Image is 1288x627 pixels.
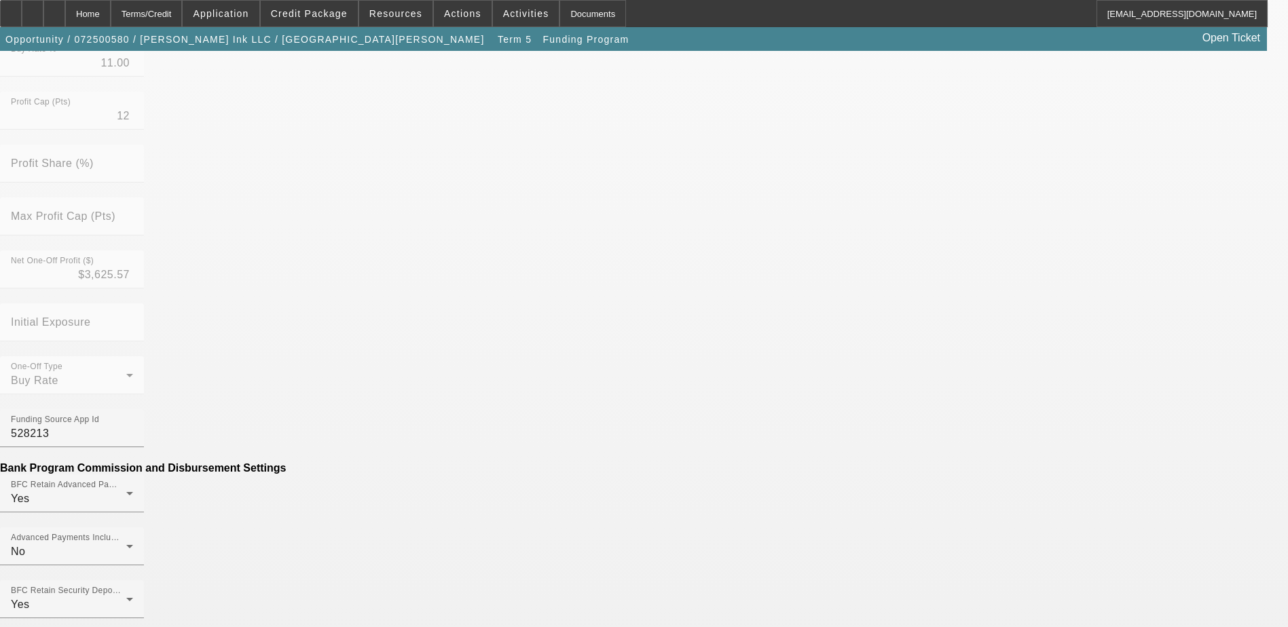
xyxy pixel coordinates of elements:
[271,8,348,19] span: Credit Package
[1197,26,1266,50] a: Open Ticket
[11,493,30,504] span: Yes
[11,415,99,424] mat-label: Funding Source App Id
[543,34,629,45] span: Funding Program
[503,8,549,19] span: Activities
[11,546,25,557] span: No
[11,316,90,328] mat-label: Initial Exposure
[261,1,358,26] button: Credit Package
[359,1,433,26] button: Resources
[11,586,122,595] mat-label: BFC Retain Security Deposit
[11,598,30,610] span: Yes
[11,98,71,107] mat-label: Profit Cap (Pts)
[11,210,115,222] mat-label: Max Profit Cap (Pts)
[5,34,485,45] span: Opportunity / 072500580 / [PERSON_NAME] Ink LLC / [GEOGRAPHIC_DATA][PERSON_NAME]
[444,8,481,19] span: Actions
[11,256,94,265] mat-label: Net One-Off Profit ($)
[493,27,536,52] button: Term 5
[183,1,259,26] button: Application
[498,34,532,45] span: Term 5
[434,1,492,26] button: Actions
[11,157,94,169] mat-label: Profit Share (%)
[193,8,249,19] span: Application
[11,480,136,489] mat-label: BFC Retain Advanced Payments
[11,533,194,542] mat-label: Advanced Payments Include in Bank Profit Cap
[540,27,633,52] button: Funding Program
[493,1,559,26] button: Activities
[369,8,422,19] span: Resources
[11,362,62,371] mat-label: One-Off Type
